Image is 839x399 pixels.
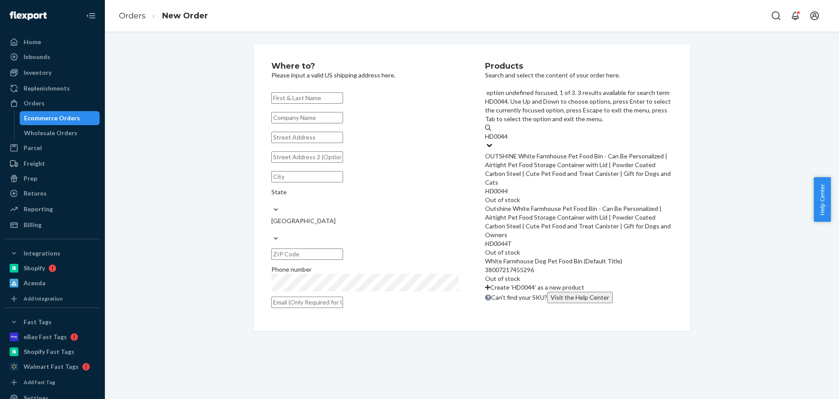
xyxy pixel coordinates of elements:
[5,276,100,290] a: Acenda
[24,99,45,108] div: Orders
[5,294,100,304] a: Add Integration
[20,111,100,125] a: Ecommerce Orders
[491,294,613,301] span: Can't find your SKU?
[5,261,100,275] a: Shopify
[24,174,37,183] div: Prep
[490,283,584,291] span: Create ‘HD0044’ as a new product
[24,347,74,356] div: Shopify Fast Tags
[24,264,45,273] div: Shopify
[485,240,511,247] em: HD0044T
[271,217,459,225] div: [GEOGRAPHIC_DATA]
[485,187,508,195] em: HD0044
[24,143,42,152] div: Parcel
[10,11,47,20] img: Flexport logo
[271,112,343,123] input: Company Name
[5,345,100,359] a: Shopify Fast Tags
[24,295,62,302] div: Add Integration
[82,7,100,24] button: Close Navigation
[271,62,459,71] h2: Where to?
[24,159,45,168] div: Freight
[271,248,343,260] input: ZIP Code
[271,132,343,143] input: Street Address
[5,66,100,80] a: Inventory
[271,171,343,182] input: City
[485,132,510,141] input: option undefined focused, 1 of 3. 3 results available for search term HD0044. Use Up and Down to ...
[24,52,50,61] div: Inbounds
[814,177,831,222] button: Help Center
[24,114,80,122] div: Ecommerce Orders
[485,275,520,282] span: Out of stock
[485,204,673,239] div: Outshine White Farmhouse Pet Food Bin - Can Be Personalized | Airtight Pet Food Storage Container...
[485,152,673,187] div: OUTSHINE White Farmhouse Pet Food Bin - Can Be Personalized | Airtight Pet Food Storage Container...
[271,188,459,196] div: State
[24,205,53,213] div: Reporting
[787,7,804,24] button: Open notifications
[485,266,673,274] div: 38007217455296
[5,81,100,95] a: Replenishments
[24,68,52,77] div: Inventory
[24,129,77,137] div: Wholesale Orders
[24,279,45,287] div: Acenda
[5,330,100,344] a: eBay Fast Tags
[547,292,613,303] button: option undefined focused, 1 of 3. 3 results available for search term HD0044. Use Up and Down to ...
[485,196,520,203] span: Out of stock
[5,202,100,216] a: Reporting
[24,332,67,341] div: eBay Fast Tags
[24,378,55,386] div: Add Fast Tag
[485,257,673,266] div: White Farmhouse Dog Pet Food Bin (Default Title)
[5,50,100,64] a: Inbounds
[24,249,60,258] div: Integrations
[485,248,520,256] span: Out of stock
[271,151,343,163] input: Street Address 2 (Optional)
[24,318,52,326] div: Fast Tags
[162,11,208,21] a: New Order
[271,71,459,80] p: Please input a valid US shipping address here.
[24,189,47,198] div: Returns
[5,35,100,49] a: Home
[485,71,673,80] p: Search and select the content of your order here.
[20,126,100,140] a: Wholesale Orders
[271,297,343,308] input: Email (Only Required for International)
[5,377,100,388] a: Add Fast Tag
[485,88,673,123] p: option undefined focused, 1 of 3. 3 results available for search term HD0044. Use Up and Down to ...
[5,218,100,232] a: Billing
[5,96,100,110] a: Orders
[119,11,146,21] a: Orders
[24,220,42,229] div: Billing
[5,141,100,155] a: Parcel
[112,3,215,29] ol: breadcrumbs
[271,92,343,104] input: First & Last Name
[24,362,79,371] div: Walmart Fast Tags
[5,157,100,171] a: Freight
[5,315,100,329] button: Fast Tags
[485,62,673,71] h2: Products
[806,7,823,24] button: Open account menu
[767,7,785,24] button: Open Search Box
[5,246,100,260] button: Integrations
[24,38,41,46] div: Home
[24,84,70,93] div: Replenishments
[5,360,100,374] a: Walmart Fast Tags
[5,186,100,200] a: Returns
[271,266,312,273] span: Phone number
[5,171,100,185] a: Prep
